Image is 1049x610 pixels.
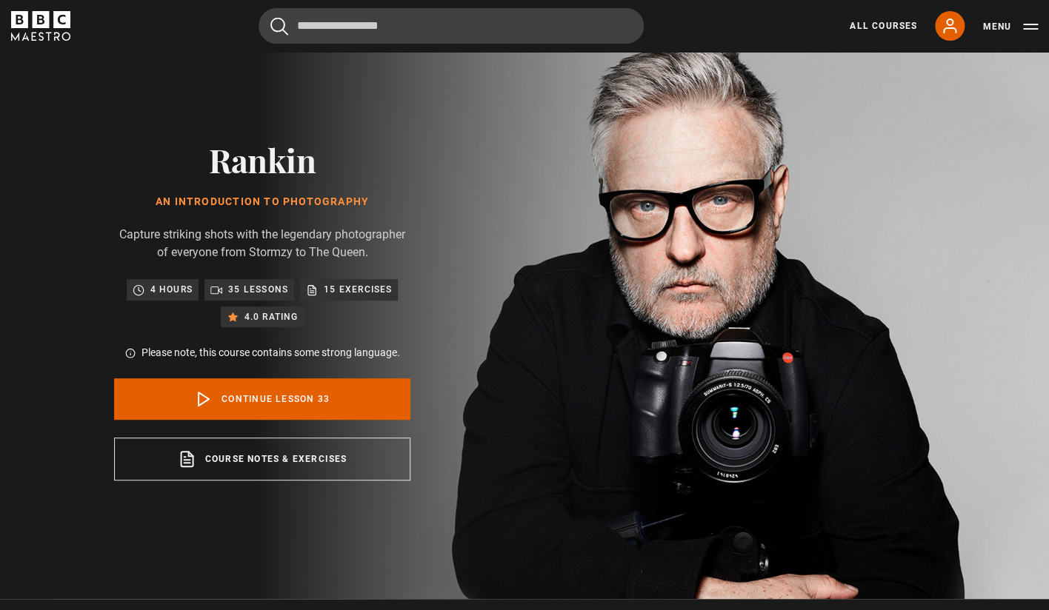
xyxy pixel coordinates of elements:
[114,378,410,420] a: Continue lesson 33
[141,345,400,361] p: Please note, this course contains some strong language.
[114,141,410,178] h2: Rankin
[150,282,193,297] p: 4 hours
[244,309,299,324] p: 4.0 rating
[324,282,392,297] p: 15 exercises
[850,19,917,33] a: All Courses
[982,19,1038,34] button: Toggle navigation
[228,282,288,297] p: 35 lessons
[259,8,644,44] input: Search
[11,11,70,41] svg: BBC Maestro
[270,17,288,36] button: Submit the search query
[114,226,410,261] p: Capture striking shots with the legendary photographer of everyone from Stormzy to The Queen.
[114,438,410,480] a: Course notes & exercises
[114,196,410,208] h1: An Introduction to Photography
